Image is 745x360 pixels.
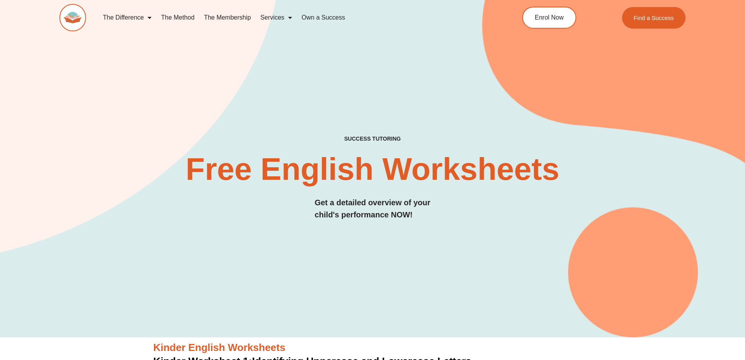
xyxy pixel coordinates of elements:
span: Find a Success [634,15,674,21]
h4: SUCCESS TUTORING​ [280,136,465,142]
h3: Kinder English Worksheets [153,341,592,355]
a: The Membership [199,9,256,27]
nav: Menu [98,9,487,27]
h2: Free English Worksheets​ [166,154,579,185]
a: Services [256,9,297,27]
span: Enrol Now [535,14,564,21]
a: Find a Success [622,7,686,29]
a: The Method [156,9,199,27]
a: Own a Success [297,9,350,27]
h3: Get a detailed overview of your child's performance NOW! [315,197,431,221]
a: The Difference [98,9,157,27]
a: Enrol Now [522,7,576,29]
